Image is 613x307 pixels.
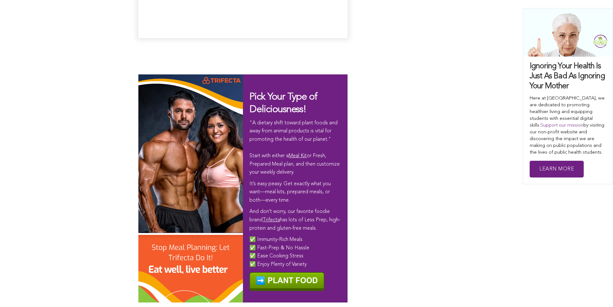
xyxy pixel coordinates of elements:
[249,245,309,251] span: ✅ Fast-Prep & No Hassle
[249,262,307,267] span: ✅ Enjoy Plenty of Variety
[249,237,302,242] span: ✅ Immunity-Rich Meals
[138,59,348,63] p: .
[249,181,331,203] span: It’s easy peasy. Get exactly what you want—meal kits, prepared meals, or both—every time.
[249,92,317,114] span: Pick Your Type of Deliciousness!
[581,276,613,307] iframe: Chat Widget
[289,153,307,158] a: Meal Kit
[249,120,340,175] span: "A dietary shift toward plant foods and away from animal products is vital for promoting the heal...
[249,209,340,231] span: And don’t worry, our favorite foodie brand has lots of Less Prep, high-protein and gluten-free me...
[263,217,280,223] a: Trifecta
[249,254,303,259] span: ✅ Ease Cooking Stress
[530,161,584,178] a: Learn More
[249,272,324,291] img: ️ PLANT FOOD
